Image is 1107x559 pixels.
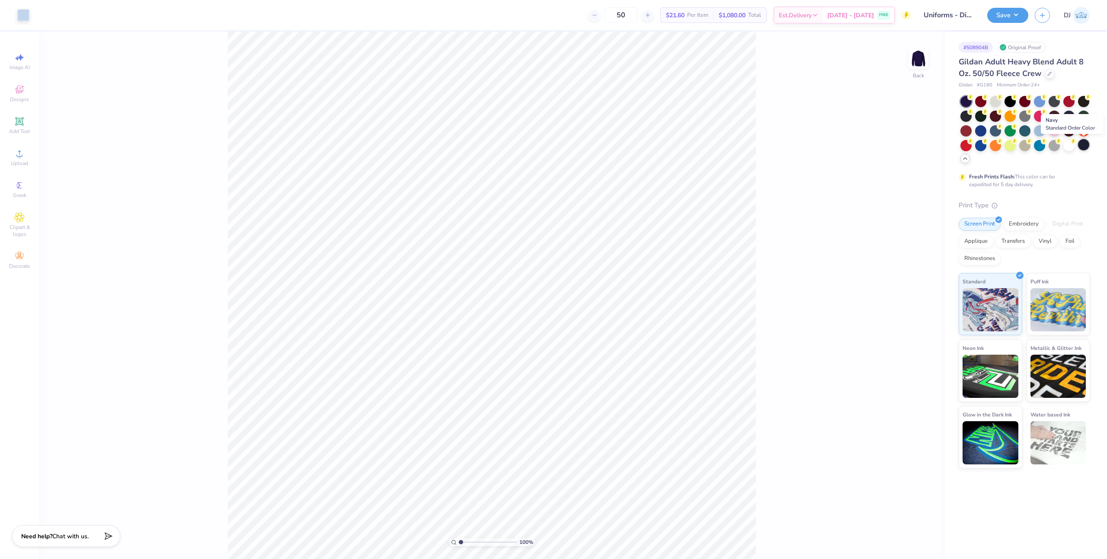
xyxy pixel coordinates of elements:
div: Screen Print [959,218,1001,231]
span: Image AI [10,64,30,71]
img: Water based Ink [1030,421,1086,464]
span: $21.60 [666,11,685,20]
span: Standard Order Color [1046,124,1095,131]
span: Puff Ink [1030,277,1049,286]
span: $1,080.00 [719,11,745,20]
span: Designs [10,96,29,103]
span: [DATE] - [DATE] [827,11,874,20]
div: Navy [1041,114,1104,134]
img: Neon Ink [963,355,1018,398]
span: Gildan [959,82,973,89]
span: Water based Ink [1030,410,1070,419]
div: This color can be expedited for 5 day delivery. [969,173,1075,188]
span: Minimum Order: 24 + [997,82,1040,89]
span: Est. Delivery [779,11,812,20]
div: Applique [959,235,993,248]
a: DJ [1064,7,1090,24]
span: Total [748,11,761,20]
img: Back [910,50,927,67]
img: Metallic & Glitter Ink [1030,355,1086,398]
span: 100 % [519,538,533,546]
span: Gildan Adult Heavy Blend Adult 8 Oz. 50/50 Fleece Crew [959,57,1084,79]
span: Clipart & logos [4,224,35,238]
span: FREE [879,12,888,18]
button: Save [987,8,1028,23]
strong: Fresh Prints Flash: [969,173,1015,180]
div: Vinyl [1033,235,1057,248]
img: Puff Ink [1030,288,1086,331]
span: Standard [963,277,985,286]
div: Transfers [996,235,1030,248]
div: Foil [1060,235,1080,248]
input: – – [604,7,638,23]
span: Metallic & Glitter Ink [1030,343,1081,353]
img: Deep Jujhar Sidhu [1073,7,1090,24]
span: Neon Ink [963,343,984,353]
span: Chat with us. [52,532,89,540]
span: Greek [13,192,26,199]
span: Decorate [9,263,30,270]
img: Glow in the Dark Ink [963,421,1018,464]
strong: Need help? [21,532,52,540]
span: Upload [11,160,28,167]
img: Standard [963,288,1018,331]
span: # G180 [977,82,992,89]
span: Glow in the Dark Ink [963,410,1012,419]
div: Print Type [959,200,1090,210]
input: Untitled Design [917,6,981,24]
div: Original Proof [997,42,1046,53]
div: # 508904B [959,42,993,53]
div: Digital Print [1047,218,1089,231]
span: Add Text [9,128,30,135]
div: Embroidery [1003,218,1044,231]
span: Per Item [687,11,708,20]
div: Rhinestones [959,252,1001,265]
span: DJ [1064,10,1071,20]
div: Back [913,72,924,79]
